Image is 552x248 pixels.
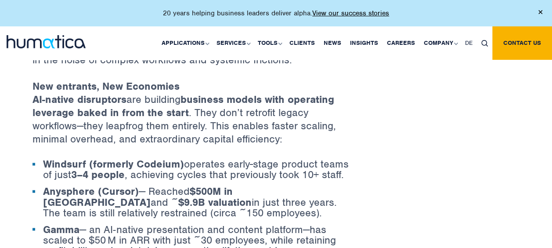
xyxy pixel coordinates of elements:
[461,26,477,60] a: DE
[253,26,285,60] a: Tools
[481,40,488,47] img: search_icon
[312,9,389,18] a: View our success stories
[11,58,271,73] p: I agree to Humatica's and that Humatica may use my data to contact e via email.
[2,58,8,64] input: I agree to Humatica'sData Protection Policyand that Humatica may use my data to contact e via ema...
[32,159,353,180] li: operates early-stage product teams of just , achieving cycles that previously took 10+ staff.
[69,58,130,65] a: Data Protection Policy
[147,29,291,47] input: Email*
[71,168,125,181] strong: 3–4 people
[32,93,334,119] strong: business models with operating leverage baked in from the start
[285,26,319,60] a: Clients
[43,185,139,198] strong: Anysphere (Cursor)
[43,222,79,236] strong: Gamma
[319,26,346,60] a: News
[382,26,419,60] a: Careers
[492,26,552,60] a: Contact us
[178,195,252,208] strong: $9.9B valuation
[32,186,353,218] li: — Reached and ~ in just three years. The team is still relatively restrained (circa ~150 employees).
[32,80,353,159] p: are building . They don’t retrofit legacy workflows—they leapfrog them entirely. This enables fas...
[43,157,184,171] strong: Windsurf (formerly Codeium)
[419,26,461,60] a: Company
[212,26,253,60] a: Services
[32,93,126,106] strong: AI-native disruptors
[157,26,212,60] a: Applications
[43,185,233,208] strong: $500M in [GEOGRAPHIC_DATA]
[7,35,86,48] img: logo
[32,80,180,93] strong: New entrants, New Economies
[163,9,389,18] p: 20 years helping business leaders deliver alpha.
[346,26,382,60] a: Insights
[465,39,473,47] span: DE
[147,2,291,19] input: Last name*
